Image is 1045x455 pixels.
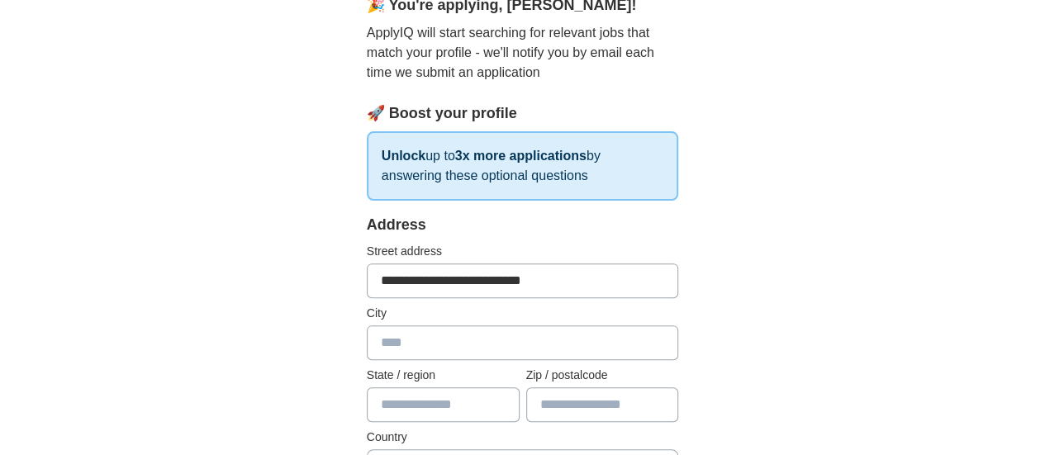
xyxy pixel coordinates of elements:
[526,367,679,384] label: Zip / postalcode
[367,243,679,260] label: Street address
[367,102,679,125] div: 🚀 Boost your profile
[367,23,679,83] p: ApplyIQ will start searching for relevant jobs that match your profile - we'll notify you by emai...
[367,305,679,322] label: City
[367,429,679,446] label: Country
[455,149,587,163] strong: 3x more applications
[382,149,425,163] strong: Unlock
[367,367,520,384] label: State / region
[367,214,679,236] div: Address
[367,131,679,201] p: up to by answering these optional questions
